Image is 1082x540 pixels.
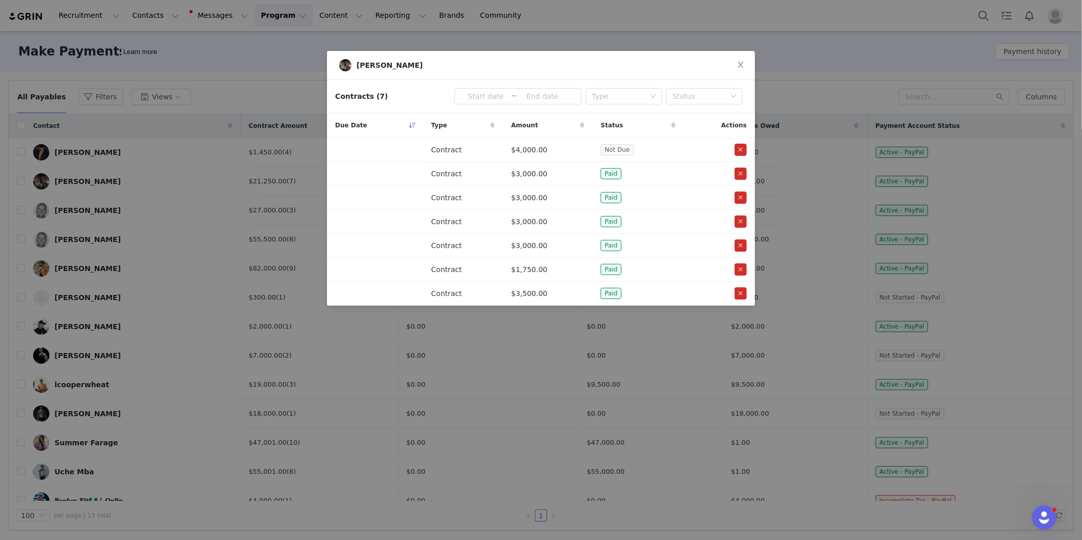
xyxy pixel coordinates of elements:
[431,288,462,299] span: Contract
[731,93,737,100] i: icon: down
[335,121,367,130] span: Due Date
[650,93,656,100] i: icon: down
[737,61,745,69] i: icon: close
[672,91,725,101] div: Status
[601,168,621,179] span: Paid
[684,115,755,136] div: Actions
[339,59,351,71] img: d97b00e5-4829-4f03-a3cd-cb7e83141cd8--s.jpg
[517,91,567,102] input: End date
[431,264,462,275] span: Contract
[511,145,548,155] span: $4,000.00
[601,288,621,299] span: Paid
[511,217,548,227] span: $3,000.00
[601,216,621,227] span: Paid
[335,91,388,102] div: Contracts (7)
[431,193,462,203] span: Contract
[601,192,621,203] span: Paid
[601,264,621,275] span: Paid
[461,91,511,102] input: Start date
[592,91,645,101] div: Type
[511,288,548,299] span: $3,500.00
[511,169,548,179] span: $3,000.00
[601,121,623,130] span: Status
[431,240,462,251] span: Contract
[601,240,621,251] span: Paid
[726,51,755,79] button: Close
[511,264,548,275] span: $1,750.00
[431,145,462,155] span: Contract
[431,169,462,179] span: Contract
[601,144,634,155] span: Not Due
[511,193,548,203] span: $3,000.00
[339,59,423,71] a: [PERSON_NAME]
[431,217,462,227] span: Contract
[511,121,538,130] span: Amount
[431,121,447,130] span: Type
[1032,505,1057,530] iframe: Intercom live chat
[357,61,423,69] div: [PERSON_NAME]
[511,240,548,251] span: $3,000.00
[327,80,755,306] article: Contracts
